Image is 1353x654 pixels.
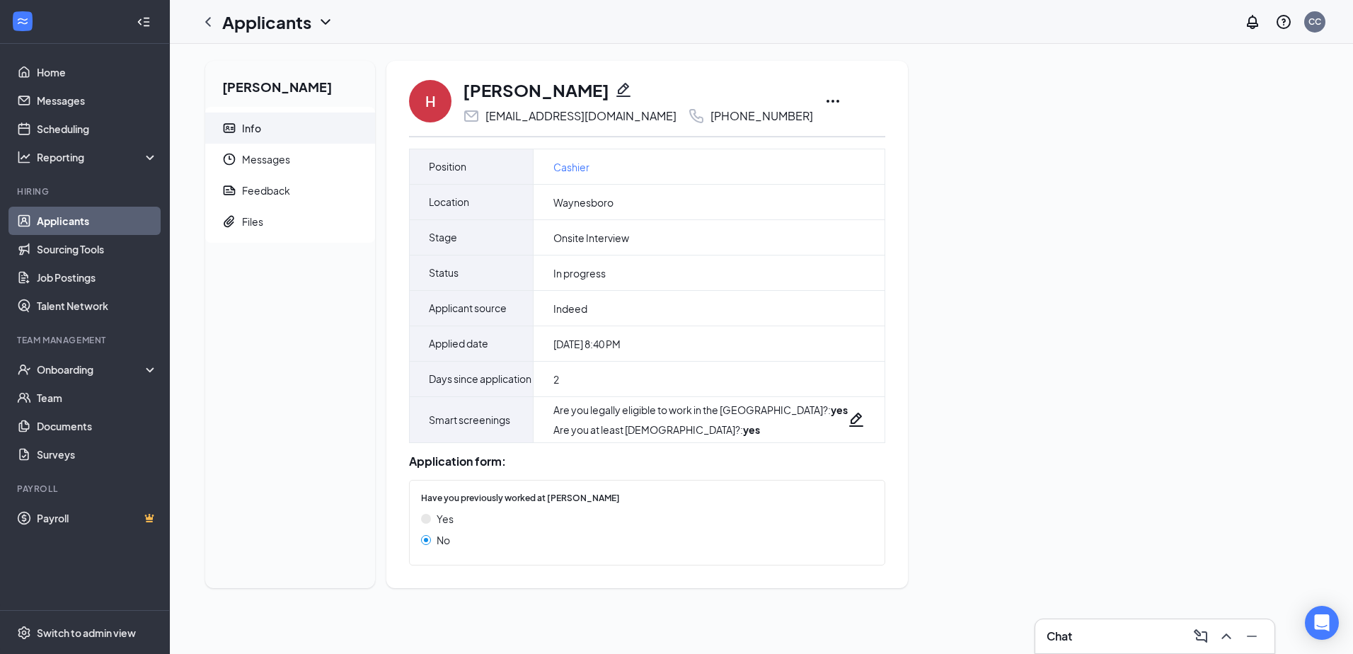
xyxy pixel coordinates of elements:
svg: ContactCard [222,121,236,135]
svg: ComposeMessage [1192,628,1209,645]
svg: ChevronLeft [200,13,217,30]
a: Job Postings [37,263,158,292]
div: Onboarding [37,362,146,377]
h1: [PERSON_NAME] [463,78,609,102]
span: 2 [553,372,559,386]
strong: yes [831,403,848,416]
span: [DATE] 8:40 PM [553,337,621,351]
div: H [425,91,436,111]
div: Are you legally eligible to work in the [GEOGRAPHIC_DATA]? : [553,403,848,417]
a: Messages [37,86,158,115]
a: Applicants [37,207,158,235]
div: Application form: [409,454,885,469]
h1: Applicants [222,10,311,34]
svg: Analysis [17,150,31,164]
svg: Minimize [1243,628,1260,645]
span: Location [429,185,469,219]
div: Are you at least [DEMOGRAPHIC_DATA]? : [553,423,848,437]
span: Days since application [429,362,531,396]
svg: Email [463,108,480,125]
div: CC [1308,16,1321,28]
svg: UserCheck [17,362,31,377]
svg: Collapse [137,15,151,29]
svg: Paperclip [222,214,236,229]
svg: Settings [17,626,31,640]
h2: [PERSON_NAME] [205,61,375,107]
div: [EMAIL_ADDRESS][DOMAIN_NAME] [485,109,676,123]
a: ClockMessages [205,144,375,175]
div: Team Management [17,334,155,346]
span: Messages [242,144,364,175]
svg: ChevronDown [317,13,334,30]
a: Scheduling [37,115,158,143]
svg: ChevronUp [1218,628,1235,645]
span: Yes [437,511,454,527]
a: Documents [37,412,158,440]
a: Cashier [553,159,589,175]
svg: Ellipses [824,93,841,110]
svg: WorkstreamLogo [16,14,30,28]
span: Waynesboro [553,195,614,210]
svg: QuestionInfo [1275,13,1292,30]
span: In progress [553,266,606,280]
span: Have you previously worked at [PERSON_NAME] [421,492,620,505]
span: Position [429,149,466,184]
div: Feedback [242,183,290,197]
a: PaperclipFiles [205,206,375,237]
div: Open Intercom Messenger [1305,606,1339,640]
span: Smart screenings [429,403,510,437]
svg: Pencil [848,411,865,428]
button: ComposeMessage [1190,625,1212,648]
span: Applied date [429,326,488,361]
a: Surveys [37,440,158,469]
div: [PHONE_NUMBER] [710,109,813,123]
div: Hiring [17,185,155,197]
a: PayrollCrown [37,504,158,532]
div: Info [242,121,261,135]
button: Minimize [1240,625,1263,648]
svg: Phone [688,108,705,125]
strong: yes [743,423,760,436]
a: Home [37,58,158,86]
span: Stage [429,220,457,255]
svg: Report [222,183,236,197]
div: Reporting [37,150,159,164]
span: Applicant source [429,291,507,326]
h3: Chat [1047,629,1072,644]
svg: Pencil [615,81,632,98]
span: Indeed [553,302,587,316]
svg: Clock [222,152,236,166]
button: ChevronUp [1215,625,1238,648]
span: No [437,532,450,548]
a: Team [37,384,158,412]
span: Status [429,256,459,290]
div: Switch to admin view [37,626,136,640]
a: ContactCardInfo [205,113,375,144]
div: Files [242,214,263,229]
span: Onsite Interview [553,231,629,245]
a: Talent Network [37,292,158,320]
a: Sourcing Tools [37,235,158,263]
a: ReportFeedback [205,175,375,206]
svg: Notifications [1244,13,1261,30]
div: Payroll [17,483,155,495]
